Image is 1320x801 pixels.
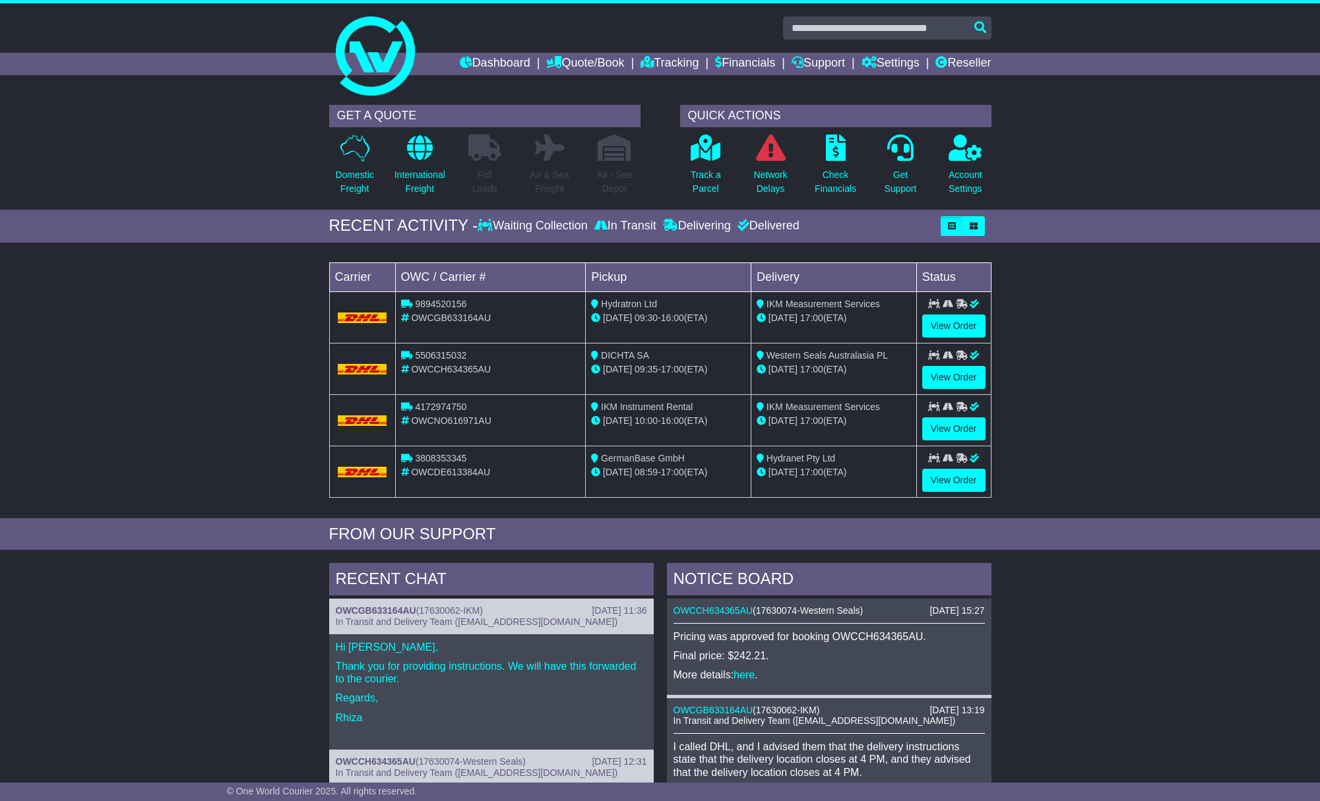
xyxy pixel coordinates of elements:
[546,53,624,75] a: Quote/Book
[814,134,857,203] a: CheckFinancials
[769,415,798,426] span: [DATE]
[767,299,880,309] span: IKM Measurement Services
[329,563,654,599] div: RECENT CHAT
[757,414,911,428] div: (ETA)
[603,364,632,374] span: [DATE]
[336,692,647,704] p: Regards,
[329,105,641,127] div: GET A QUOTE
[601,299,657,309] span: Hydratron Ltd
[603,467,632,477] span: [DATE]
[949,168,982,196] p: Account Settings
[756,705,817,715] span: 17630062-IKM
[757,311,911,325] div: (ETA)
[336,660,647,685] p: Thank you for providing instructions. We will have this forwarded to the courier.
[680,105,991,127] div: QUICK ACTIONS
[338,312,387,323] img: DHL.png
[734,669,755,680] a: here
[603,415,632,426] span: [DATE]
[338,364,387,374] img: DHL.png
[591,414,745,428] div: - (ETA)
[929,605,984,616] div: [DATE] 15:27
[394,168,445,196] p: International Freight
[635,415,658,426] span: 10:00
[751,262,916,291] td: Delivery
[394,134,446,203] a: InternationalFreight
[329,216,478,235] div: RECENT ACTIVITY -
[715,53,775,75] a: Financials
[591,363,745,376] div: - (ETA)
[591,311,745,325] div: - (ETA)
[336,711,647,724] p: Rhiza
[667,563,991,599] div: NOTICE BOARD
[674,740,985,779] p: I called DHL, and I advised them that the delivery instructions state that the delivery location ...
[800,364,823,374] span: 17:00
[338,415,387,426] img: DHL.png
[757,465,911,479] div: (ETA)
[468,168,501,196] p: Full Loads
[883,134,917,203] a: GetSupport
[929,705,984,716] div: [DATE] 13:19
[690,134,722,203] a: Track aParcel
[334,134,374,203] a: DomesticFreight
[336,605,647,616] div: ( )
[800,415,823,426] span: 17:00
[922,314,986,338] a: View Order
[753,168,787,196] p: Network Delays
[419,756,523,767] span: 17630074-Western Seals
[395,262,586,291] td: OWC / Carrier #
[756,605,860,616] span: 17630074-Western Seals
[597,168,633,196] p: Air / Sea Depot
[586,262,751,291] td: Pickup
[415,299,466,309] span: 9894520156
[757,363,911,376] div: (ETA)
[948,134,983,203] a: AccountSettings
[792,53,845,75] a: Support
[674,649,985,662] p: Final price: $242.21.
[591,219,660,233] div: In Transit
[641,53,699,75] a: Tracking
[916,262,991,291] td: Status
[661,467,684,477] span: 17:00
[922,417,986,440] a: View Order
[635,364,658,374] span: 09:35
[935,53,991,75] a: Reseller
[769,364,798,374] span: [DATE]
[601,453,685,463] span: GermanBase GmbH
[603,312,632,323] span: [DATE]
[767,350,888,361] span: Western Seals Australasia PL
[674,715,956,726] span: In Transit and Delivery Team ([EMAIL_ADDRESS][DOMAIN_NAME])
[884,168,916,196] p: Get Support
[460,53,530,75] a: Dashboard
[227,786,418,796] span: © One World Courier 2025. All rights reserved.
[767,401,880,412] span: IKM Measurement Services
[661,415,684,426] span: 16:00
[411,364,491,374] span: OWCCH634365AU
[862,53,920,75] a: Settings
[674,605,985,616] div: ( )
[592,605,646,616] div: [DATE] 11:36
[415,401,466,412] span: 4172974750
[336,767,618,778] span: In Transit and Delivery Team ([EMAIL_ADDRESS][DOMAIN_NAME])
[336,605,416,616] a: OWCGB633164AU
[601,401,693,412] span: IKM Instrument Rental
[922,366,986,389] a: View Order
[329,262,395,291] td: Carrier
[592,756,646,767] div: [DATE] 12:31
[661,364,684,374] span: 17:00
[419,605,480,616] span: 17630062-IKM
[635,467,658,477] span: 08:59
[329,525,991,544] div: FROM OUR SUPPORT
[674,630,985,643] p: Pricing was approved for booking OWCCH634365AU.
[674,668,985,681] p: More details: .
[674,605,753,616] a: OWCCH634365AU
[674,705,985,716] div: ( )
[635,312,658,323] span: 09:30
[530,168,569,196] p: Air & Sea Freight
[411,467,490,477] span: OWCDE613384AU
[674,705,753,715] a: OWCGB633164AU
[661,312,684,323] span: 16:00
[769,467,798,477] span: [DATE]
[691,168,721,196] p: Track a Parcel
[601,350,649,361] span: DICHTA SA
[815,168,856,196] p: Check Financials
